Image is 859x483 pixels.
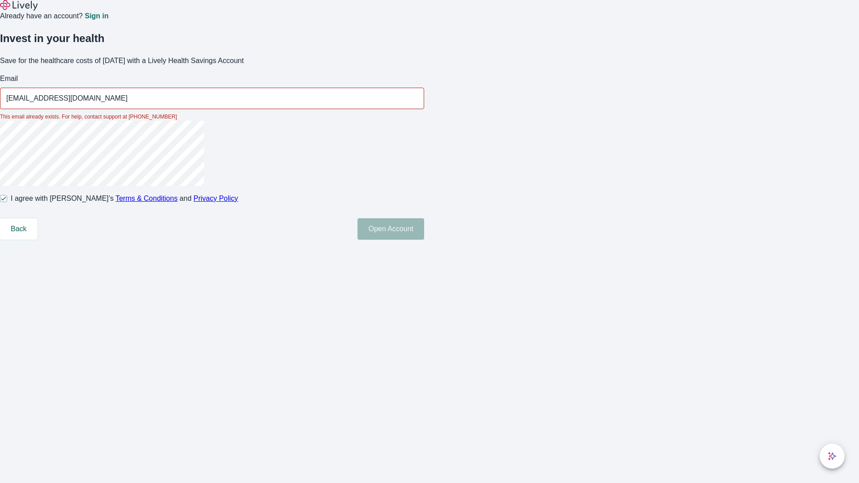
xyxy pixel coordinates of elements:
span: I agree with [PERSON_NAME]’s and [11,193,238,204]
button: chat [820,444,845,469]
a: Sign in [85,13,108,20]
a: Terms & Conditions [115,195,178,202]
a: Privacy Policy [194,195,238,202]
svg: Lively AI Assistant [828,452,837,461]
